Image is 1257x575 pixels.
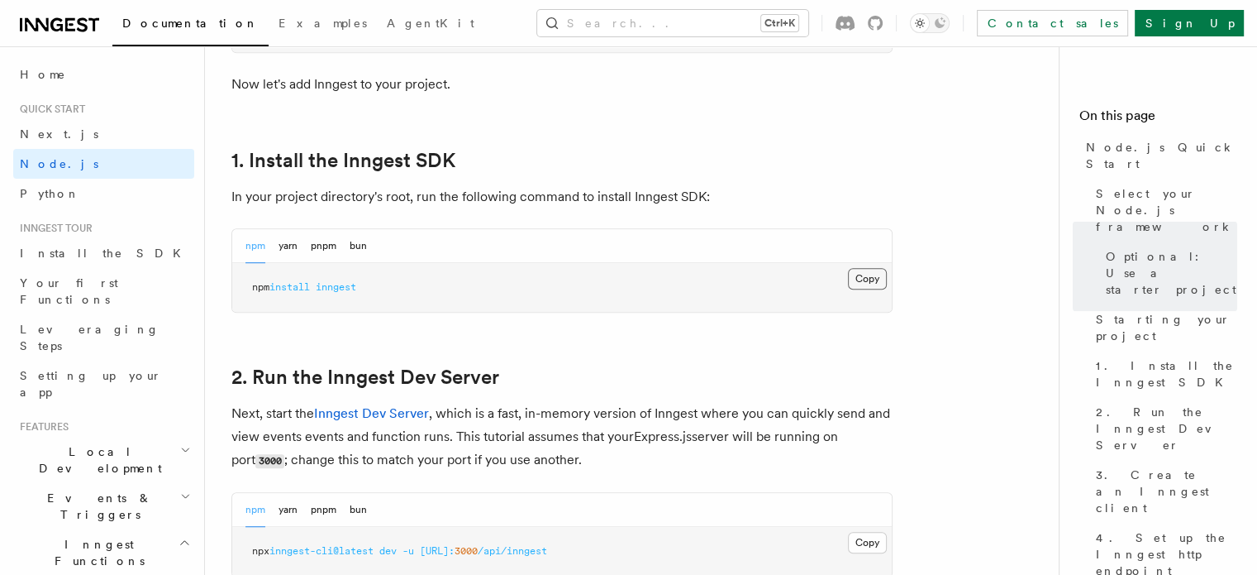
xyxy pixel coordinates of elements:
span: inngest [316,281,356,293]
a: Optional: Use a starter project [1099,242,1237,304]
button: bun [350,229,367,263]
a: Leveraging Steps [13,314,194,361]
button: Copy [848,268,887,290]
span: AgentKit [387,17,474,30]
h4: On this page [1079,106,1237,132]
p: Now let's add Inngest to your project. [231,73,893,96]
span: Select your Node.js framework [1096,185,1237,235]
button: pnpm [311,229,336,263]
span: -u [402,545,414,557]
button: Local Development [13,437,194,483]
span: /api/inngest [478,545,547,557]
span: install [269,281,310,293]
button: Toggle dark mode [910,13,950,33]
span: npx [252,545,269,557]
a: 2. Run the Inngest Dev Server [1089,397,1237,460]
a: Contact sales [977,10,1128,36]
a: 2. Run the Inngest Dev Server [231,366,499,389]
span: Events & Triggers [13,490,180,523]
a: Your first Functions [13,268,194,314]
button: yarn [279,493,298,527]
span: 3. Create an Inngest client [1096,467,1237,516]
span: Next.js [20,127,98,141]
a: Inngest Dev Server [314,405,429,421]
span: Features [13,420,69,434]
a: Node.js Quick Start [1079,132,1237,179]
a: Setting up your app [13,361,194,407]
button: yarn [279,229,298,263]
a: Starting your project [1089,304,1237,351]
span: Inngest Functions [13,536,179,569]
a: Select your Node.js framework [1089,179,1237,242]
span: inngest-cli@latest [269,545,374,557]
a: AgentKit [377,5,484,45]
span: Install the SDK [20,247,191,260]
span: Python [20,187,80,200]
span: Node.js [20,157,98,170]
kbd: Ctrl+K [761,15,798,31]
span: npm [252,281,269,293]
a: Examples [269,5,377,45]
code: 3000 [255,454,284,468]
span: Setting up your app [20,369,162,399]
span: Local Development [13,443,180,477]
a: Install the SDK [13,238,194,268]
span: 3000 [455,545,478,557]
span: Your first Functions [20,276,118,306]
button: pnpm [311,493,336,527]
span: Optional: Use a starter project [1106,248,1237,298]
p: Next, start the , which is a fast, in-memory version of Inngest where you can quickly send and vi... [231,402,893,472]
button: Copy [848,532,887,553]
span: 1. Install the Inngest SDK [1096,357,1237,391]
span: Node.js Quick Start [1086,139,1237,172]
span: Quick start [13,103,85,116]
a: Next.js [13,119,194,149]
span: Starting your project [1096,311,1237,344]
span: Home [20,66,66,83]
button: Search...Ctrl+K [537,10,808,36]
span: 2. Run the Inngest Dev Server [1096,404,1237,453]
a: 3. Create an Inngest client [1089,460,1237,523]
a: Sign Up [1135,10,1244,36]
a: 1. Install the Inngest SDK [231,149,455,172]
a: Node.js [13,149,194,179]
span: Inngest tour [13,222,93,235]
a: Home [13,60,194,89]
span: dev [379,545,397,557]
span: [URL]: [420,545,455,557]
a: Documentation [112,5,269,46]
button: npm [245,229,265,263]
button: npm [245,493,265,527]
span: Leveraging Steps [20,323,160,352]
span: Documentation [122,17,259,30]
button: bun [350,493,367,527]
p: In your project directory's root, run the following command to install Inngest SDK: [231,185,893,208]
button: Events & Triggers [13,483,194,529]
a: 1. Install the Inngest SDK [1089,351,1237,397]
span: Examples [279,17,367,30]
a: Python [13,179,194,208]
